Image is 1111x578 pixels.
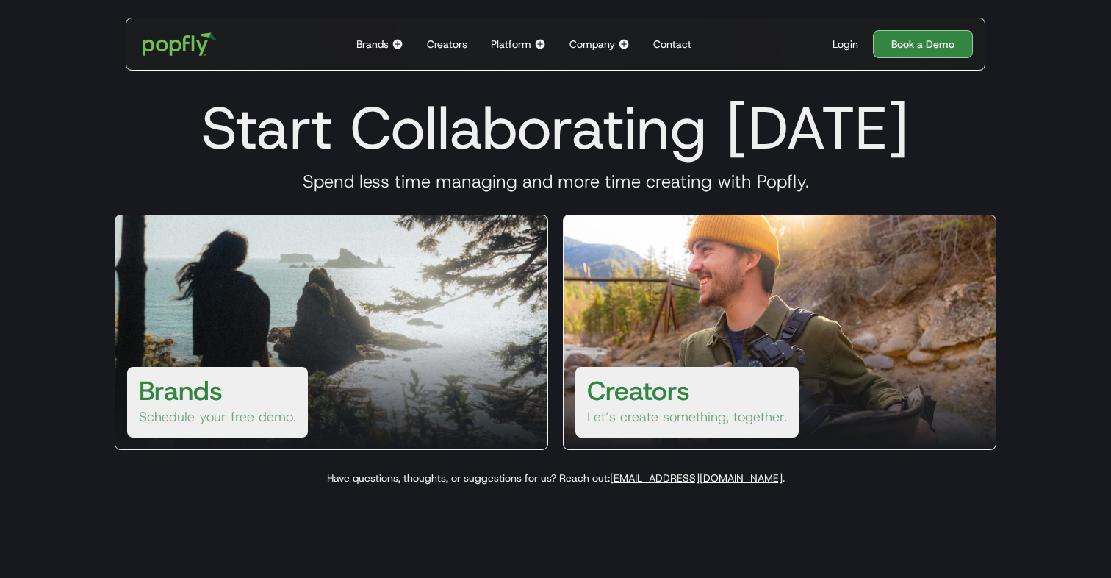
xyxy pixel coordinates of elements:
a: Book a Demo [873,30,973,58]
a: Login [827,37,864,51]
h1: Start Collaborating [DATE] [97,93,1014,163]
p: Schedule your free demo. [139,408,296,426]
div: Company [569,37,615,51]
p: Let’s create something, together. [587,408,787,426]
a: CreatorsLet’s create something, together. [563,215,996,450]
h3: Creators [587,373,690,408]
div: Creators [427,37,467,51]
a: [EMAIL_ADDRESS][DOMAIN_NAME] [610,471,783,485]
p: Have questions, thoughts, or suggestions for us? Reach out: . [97,471,1014,485]
div: Platform [491,37,531,51]
h3: Spend less time managing and more time creating with Popfly. [97,171,1014,193]
a: Creators [421,18,473,70]
div: Contact [653,37,691,51]
h3: Brands [139,373,223,408]
a: home [132,22,227,66]
div: Brands [356,37,389,51]
a: Contact [647,18,697,70]
div: Login [833,37,858,51]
